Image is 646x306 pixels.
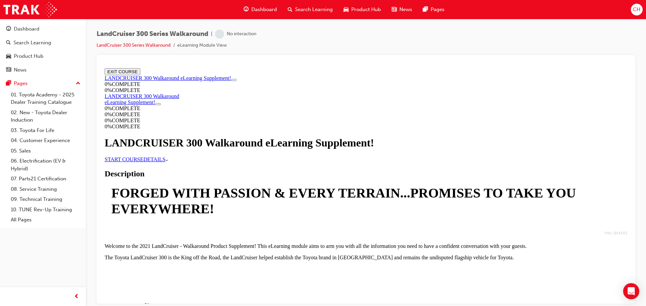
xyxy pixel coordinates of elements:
div: Open Intercom Messenger [623,283,639,299]
span: guage-icon [244,5,249,14]
button: DashboardSearch LearningProduct HubNews [3,21,83,77]
div: Search Learning [13,39,51,47]
span: Pages [431,6,444,13]
div: Dashboard [14,25,39,33]
span: Product Hub [351,6,381,13]
span: V01: [DATE] [502,165,525,170]
a: 07. Parts21 Certification [8,174,83,184]
a: search-iconSearch Learning [282,3,338,16]
button: Pages [3,77,83,90]
span: | [211,30,212,38]
span: News [399,6,412,13]
div: 0 % COMPLETE [3,40,97,46]
div: Product Hub [14,52,43,60]
div: 0 % COMPLETE [3,58,525,64]
h2: Description [3,104,525,113]
div: 0 % COMPLETE [3,52,525,58]
p: Welcome to the 2021 LandCruiser - Walkaround Product Supplement! This eLearning module aims to ar... [3,178,525,184]
section: Course Information [3,10,525,28]
a: 02. New - Toyota Dealer Induction [8,107,83,125]
img: Trak [3,2,57,17]
span: pages-icon [6,81,11,87]
span: search-icon [288,5,292,14]
a: 01. Toyota Academy - 2025 Dealer Training Catalogue [8,90,83,107]
span: up-icon [76,79,80,88]
div: 0 % COMPLETE [3,16,525,22]
a: guage-iconDashboard [238,3,282,16]
a: 08. Service Training [8,184,83,194]
span: CH [633,6,640,13]
span: DETAILS [41,91,63,97]
span: guage-icon [6,26,11,32]
span: Search Learning [295,6,333,13]
span: news-icon [6,67,11,73]
span: car-icon [344,5,349,14]
span: search-icon [6,40,11,46]
a: START COURSE [3,91,41,97]
a: News [3,64,83,76]
a: news-iconNews [386,3,418,16]
a: Dashboard [3,23,83,35]
span: pages-icon [423,5,428,14]
a: Product Hub [3,50,83,62]
a: 10. TUNE Rev-Up Training [8,205,83,215]
a: pages-iconPages [418,3,450,16]
a: LANDCRUISER 300 Walkaround eLearning Supplement! [3,28,77,40]
a: 09. Technical Training [8,194,83,205]
a: Search Learning [3,37,83,49]
a: DETAILS [41,91,66,97]
a: 05. Sales [8,146,83,156]
span: car-icon [6,53,11,59]
span: LandCruiser 300 Series Walkaround [97,30,208,38]
a: 03. Toyota For Life [8,125,83,136]
li: eLearning Module View [177,42,227,49]
span: FORGED WITH PASSION & EVERY TERRAIN...PROMISES TO TAKE YOU EVERYWHERE! [9,120,474,151]
h2: Course Outline [3,236,525,245]
a: 06. Electrification (EV & Hybrid) [8,156,83,174]
span: learningRecordVerb_NONE-icon [215,30,224,39]
a: LANDCRUISER 300 Walkaround eLearning Supplement! [3,10,129,15]
a: 04. Customer Experience [8,135,83,146]
button: EXIT COURSE [3,3,38,10]
p: The Toyota LandCruiser 300 is the King off the Road, the LandCruiser helped establish the Toyota ... [3,189,525,195]
a: car-iconProduct Hub [338,3,386,16]
button: CH [631,4,643,15]
div: News [14,66,27,74]
span: news-icon [392,5,397,14]
a: LandCruiser 300 Series Walkaround [97,42,171,48]
section: Course Information [3,28,97,52]
div: 0 % COMPLETE [3,22,525,28]
span: Dashboard [251,6,277,13]
h1: LANDCRUISER 300 Walkaround eLearning Supplement! [3,71,525,84]
a: All Pages [8,215,83,225]
span: prev-icon [74,293,79,301]
div: Pages [14,80,28,87]
div: 0 % COMPLETE [3,46,97,52]
div: No interaction [227,31,256,37]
